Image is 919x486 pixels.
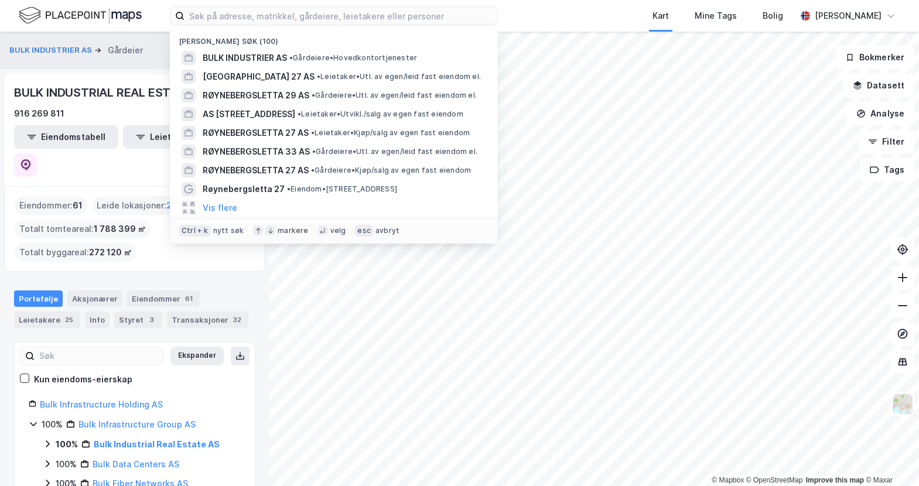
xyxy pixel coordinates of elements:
[56,457,77,471] div: 100%
[311,128,315,137] span: •
[891,393,914,415] img: Z
[311,166,471,175] span: Gårdeiere • Kjøp/salg av egen fast eiendom
[763,9,783,23] div: Bolig
[203,88,309,102] span: RØYNEBERGSLETTA 29 AS
[746,476,803,484] a: OpenStreetMap
[860,430,919,486] iframe: Chat Widget
[179,225,211,237] div: Ctrl + k
[9,45,94,56] button: BULK INDUSTRIER AS
[311,166,315,174] span: •
[40,399,163,409] a: Bulk Infrastructure Holding AS
[78,419,196,429] a: Bulk Infrastructure Group AS
[89,245,132,259] span: 272 120 ㎡
[108,43,143,57] div: Gårdeier
[317,72,320,81] span: •
[167,312,248,328] div: Transaksjoner
[15,243,136,262] div: Totalt byggareal :
[287,184,291,193] span: •
[14,312,80,328] div: Leietakere
[312,147,316,156] span: •
[203,182,285,196] span: Røynebergsletta 27
[42,417,63,432] div: 100%
[355,225,373,237] div: esc
[298,109,301,118] span: •
[298,109,463,119] span: Leietaker • Utvikl./salg av egen fast eiendom
[166,198,172,213] span: 2
[203,145,310,159] span: RØYNEBERGSLETTA 33 AS
[815,9,882,23] div: [PERSON_NAME]
[846,102,914,125] button: Analyse
[231,314,244,326] div: 32
[35,347,163,365] input: Søk
[93,459,179,469] a: Bulk Data Centers AS
[34,372,132,386] div: Kun eiendoms-eierskap
[330,226,346,235] div: velg
[146,314,158,326] div: 3
[203,51,287,65] span: BULK INDUSTRIER AS
[14,83,212,102] div: BULK INDUSTRIAL REAL ESTATE AS
[185,7,497,25] input: Søk på adresse, matrikkel, gårdeiere, leietakere eller personer
[203,126,309,140] span: RØYNEBERGSLETTA 27 AS
[312,91,315,100] span: •
[806,476,864,484] a: Improve this map
[203,107,295,121] span: AS [STREET_ADDRESS]
[170,347,224,365] button: Ekspander
[19,5,142,26] img: logo.f888ab2527a4732fd821a326f86c7f29.svg
[860,158,914,182] button: Tags
[375,226,399,235] div: avbryt
[213,226,244,235] div: nytt søk
[312,91,477,100] span: Gårdeiere • Utl. av egen/leid fast eiendom el.
[15,196,87,215] div: Eiendommer :
[114,312,162,328] div: Styret
[56,437,78,451] div: 100%
[14,290,63,307] div: Portefølje
[317,72,481,81] span: Leietaker • Utl. av egen/leid fast eiendom el.
[203,201,237,215] button: Vis flere
[63,314,76,326] div: 25
[835,46,914,69] button: Bokmerker
[278,226,308,235] div: markere
[203,163,309,177] span: RØYNEBERGSLETTA 27 AS
[85,312,110,328] div: Info
[312,147,477,156] span: Gårdeiere • Utl. av egen/leid fast eiendom el.
[203,70,315,84] span: [GEOGRAPHIC_DATA] 27 AS
[183,293,195,304] div: 61
[289,53,293,62] span: •
[170,28,498,49] div: [PERSON_NAME] søk (100)
[287,184,397,194] span: Eiendom • [STREET_ADDRESS]
[14,107,64,121] div: 916 269 811
[311,128,470,138] span: Leietaker • Kjøp/salg av egen fast eiendom
[127,290,200,307] div: Eiendommer
[15,220,151,238] div: Totalt tomteareal :
[289,53,417,63] span: Gårdeiere • Hovedkontortjenester
[14,125,118,149] button: Eiendomstabell
[652,9,669,23] div: Kart
[94,439,220,449] a: Bulk Industrial Real Estate AS
[123,125,227,149] button: Leietakertabell
[92,196,176,215] div: Leide lokasjoner :
[94,222,146,236] span: 1 788 399 ㎡
[73,198,83,213] span: 61
[695,9,737,23] div: Mine Tags
[712,476,744,484] a: Mapbox
[67,290,122,307] div: Aksjonærer
[858,130,914,153] button: Filter
[843,74,914,97] button: Datasett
